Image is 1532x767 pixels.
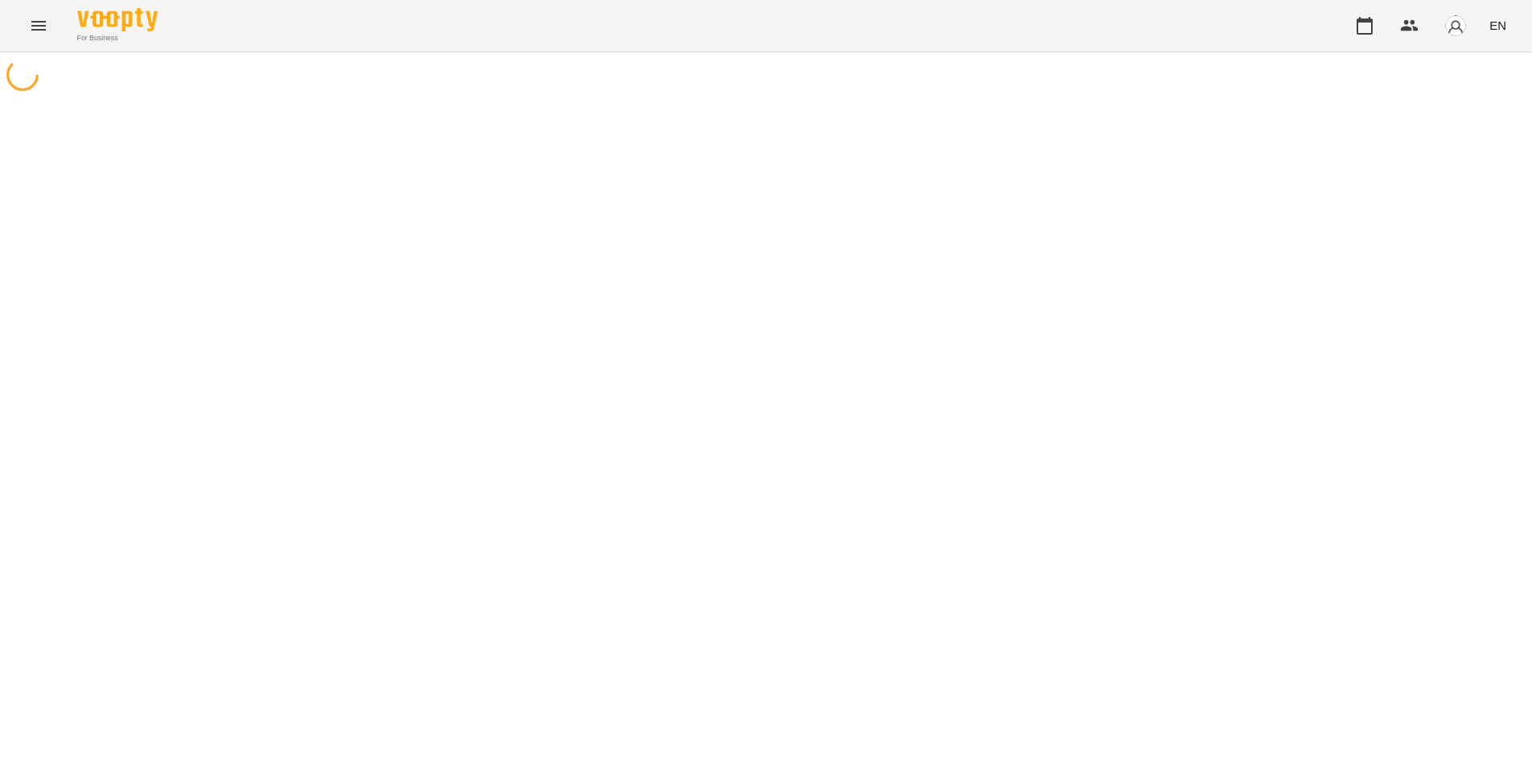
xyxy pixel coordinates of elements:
[1489,17,1506,34] span: EN
[1444,14,1467,37] img: avatar_s.png
[77,33,158,43] span: For Business
[19,6,58,45] button: Menu
[77,8,158,31] img: Voopty Logo
[1483,10,1513,40] button: EN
